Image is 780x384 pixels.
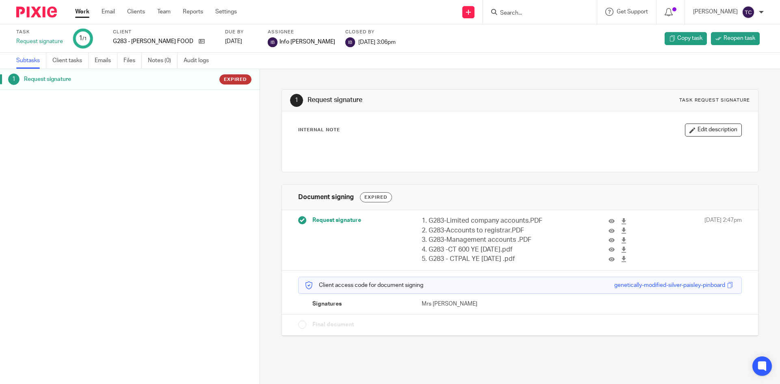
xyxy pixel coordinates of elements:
div: Request signature [16,37,63,46]
span: Copy task [677,34,702,42]
a: Clients [127,8,145,16]
span: Request signature [312,216,361,224]
label: Closed by [345,29,396,35]
img: svg%3E [742,6,755,19]
span: Info [PERSON_NAME] [279,38,335,46]
a: Email [102,8,115,16]
span: Signatures [312,300,342,308]
label: Client [113,29,215,35]
a: Subtasks [16,53,46,69]
a: Client tasks [52,53,89,69]
p: [PERSON_NAME] [693,8,738,16]
div: Task request signature [679,97,750,104]
div: Expired [360,192,392,202]
p: G283 - [PERSON_NAME] FOOD LTD [113,37,195,46]
p: Mrs [PERSON_NAME] [422,300,520,308]
h1: Document signing [298,193,354,202]
label: Due by [225,29,258,35]
p: 3. G283-Management accounts .PDF [422,235,544,245]
span: Get Support [617,9,648,15]
a: Reopen task [711,32,760,45]
div: 1 [290,94,303,107]
p: 2. G283-Accounts to registrar.PDF [422,226,544,235]
a: Audit logs [184,53,215,69]
img: svg%3E [345,37,355,47]
p: Client access code for document signing [305,281,423,289]
a: Notes (0) [148,53,178,69]
a: Files [123,53,142,69]
label: Assignee [268,29,335,35]
img: Pixie [16,7,57,17]
span: [DATE] 2:47pm [704,216,742,264]
p: 5. G283 - CTPAL YE [DATE] .pdf [422,254,544,264]
a: Emails [95,53,117,69]
p: Internal Note [298,127,340,133]
p: 1. G283-Limited company accounts.PDF [422,216,544,226]
span: Final document [312,321,354,329]
a: Settings [215,8,237,16]
small: /1 [82,37,87,41]
span: Reopen task [724,34,755,42]
div: [DATE] [225,37,258,46]
label: Task [16,29,63,35]
h1: Request signature [24,73,176,85]
div: 1 [8,74,19,85]
input: Search [499,10,572,17]
div: 1 [79,34,87,43]
a: Reports [183,8,203,16]
a: Team [157,8,171,16]
h1: Request signature [308,96,537,104]
span: [DATE] 3:06pm [358,39,396,45]
a: Copy task [665,32,707,45]
p: 4. G283 -CT 600 YE [DATE].pdf [422,245,544,254]
img: svg%3E [268,37,277,47]
button: Edit description [685,124,742,137]
a: Work [75,8,89,16]
span: Expired [224,76,247,83]
div: genetically-modified-silver-paisley-pinboard [614,281,725,289]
